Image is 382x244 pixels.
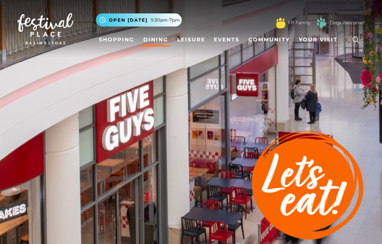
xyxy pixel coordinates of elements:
a: Leisure [174,33,208,47]
a: Dogs Welcome! [330,19,364,26]
span: Open [DATE] [109,17,148,24]
span: 9.30am-7pm [151,17,180,24]
a: Shopping [96,33,137,47]
a: Events [211,33,242,47]
a: FP Family [288,19,310,26]
a: Dining [140,33,171,47]
button: Open [DATE] 9.30am-7pm [96,13,182,26]
a: Community [245,33,293,47]
img: Festival Place Logo [18,13,73,44]
a: Your Visit [296,33,344,47]
span: Your Visit [299,36,338,44]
